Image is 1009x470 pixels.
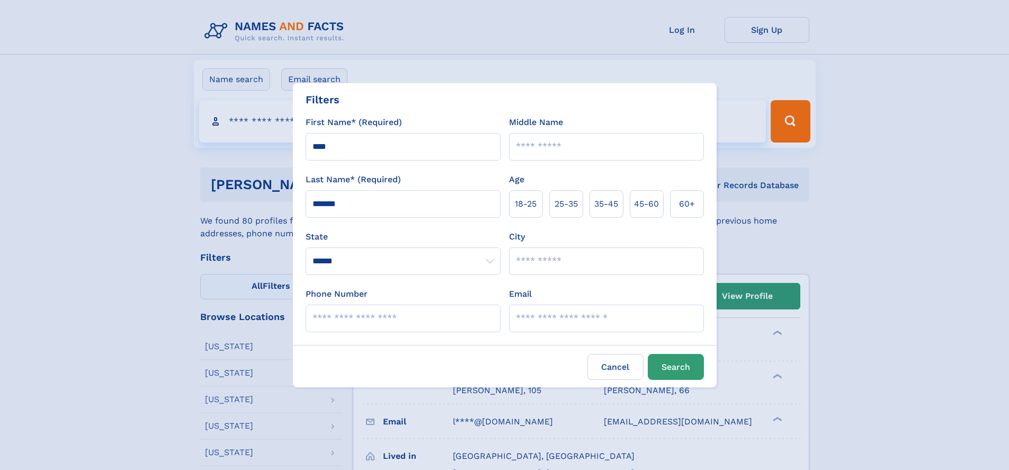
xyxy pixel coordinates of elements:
span: 35‑45 [594,198,618,210]
label: City [509,230,525,243]
label: First Name* (Required) [306,116,402,129]
label: Last Name* (Required) [306,173,401,186]
label: Email [509,288,532,300]
button: Search [648,354,704,380]
label: Age [509,173,524,186]
label: Cancel [587,354,644,380]
span: 60+ [679,198,695,210]
label: Phone Number [306,288,368,300]
div: Filters [306,92,340,108]
span: 25‑35 [555,198,578,210]
span: 45‑60 [634,198,659,210]
label: Middle Name [509,116,563,129]
label: State [306,230,501,243]
span: 18‑25 [515,198,537,210]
